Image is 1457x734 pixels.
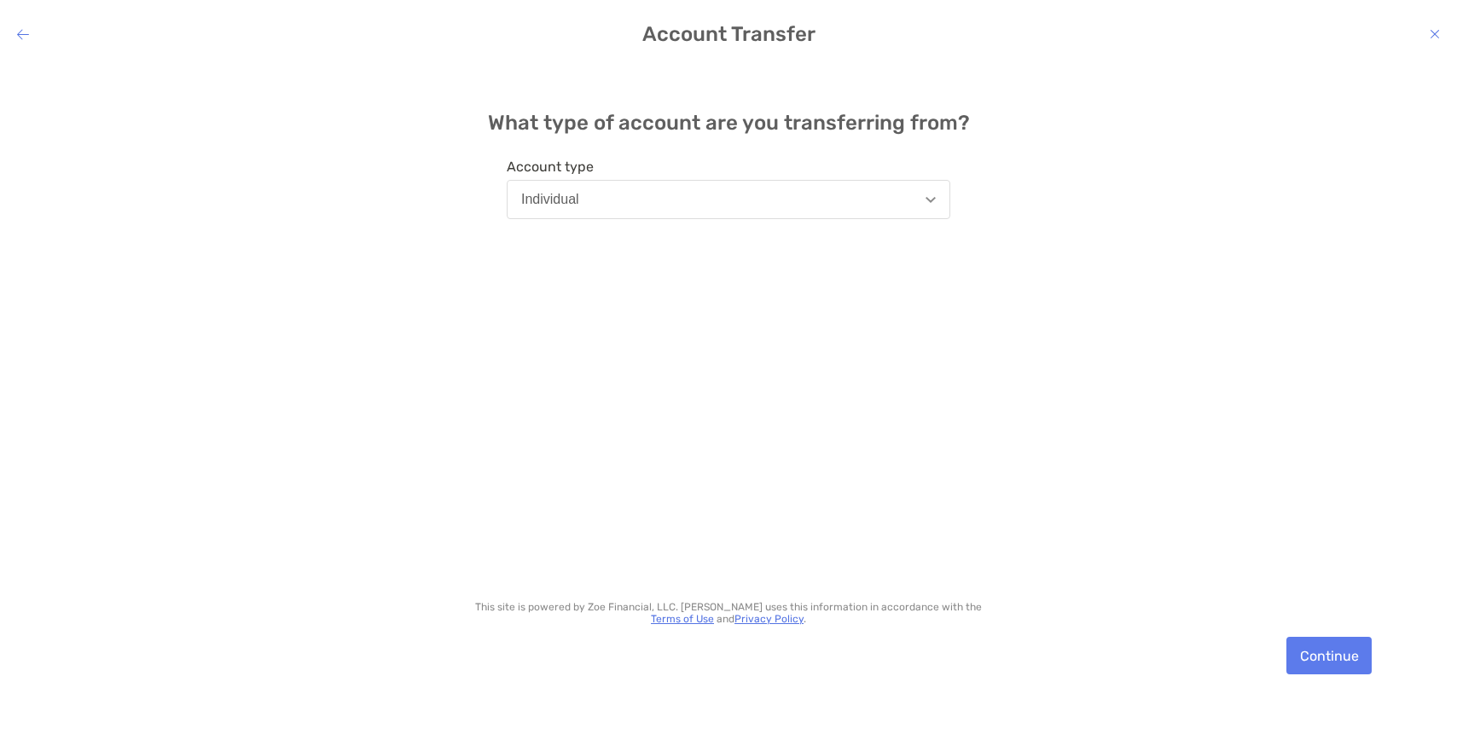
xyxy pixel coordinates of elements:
[521,192,579,207] div: Individual
[926,197,936,203] img: Open dropdown arrow
[472,601,985,625] p: This site is powered by Zoe Financial, LLC. [PERSON_NAME] uses this information in accordance wit...
[651,613,714,625] a: Terms of Use
[488,111,970,135] h4: What type of account are you transferring from?
[734,613,804,625] a: Privacy Policy
[1286,637,1372,674] button: Continue
[507,159,950,175] span: Account type
[507,180,950,219] button: Individual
